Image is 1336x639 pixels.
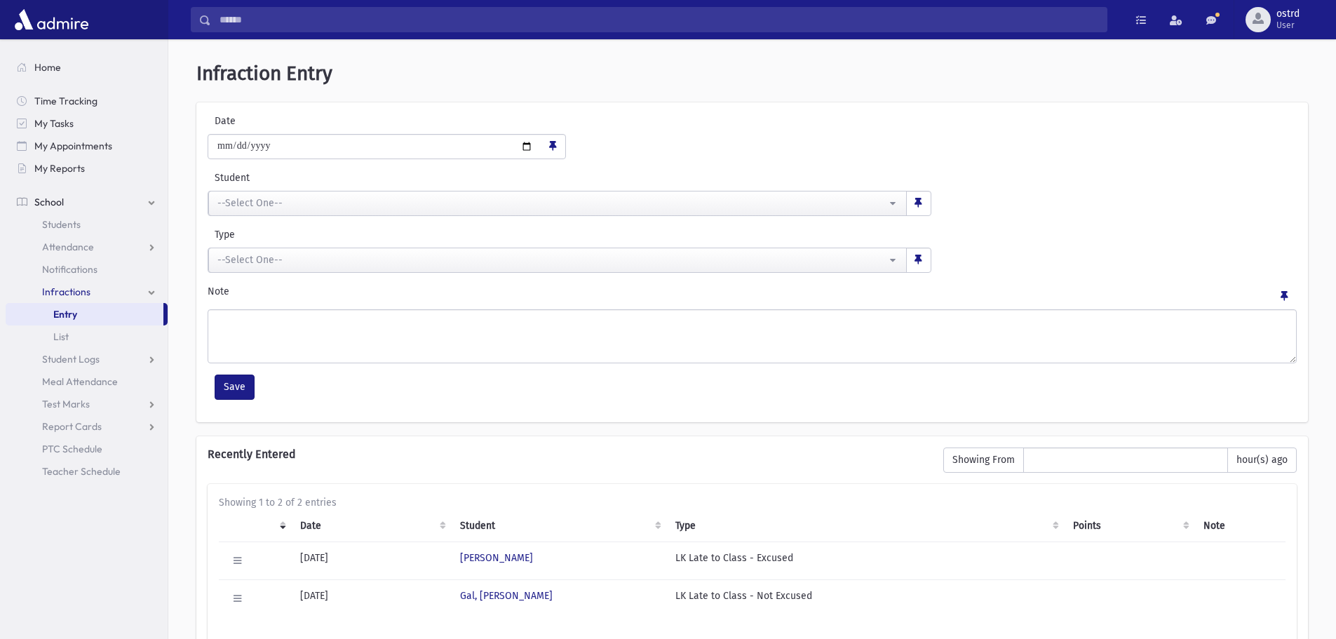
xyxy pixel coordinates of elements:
[292,510,452,542] th: Date: activate to sort column ascending
[42,263,97,276] span: Notifications
[34,140,112,152] span: My Appointments
[1227,448,1297,473] span: hour(s) ago
[6,281,168,303] a: Infractions
[42,465,121,478] span: Teacher Schedule
[667,510,1065,542] th: Type: activate to sort column ascending
[217,253,886,267] div: --Select One--
[34,162,85,175] span: My Reports
[215,375,255,400] button: Save
[6,348,168,370] a: Student Logs
[208,248,907,273] button: --Select One--
[196,62,332,85] span: Infraction Entry
[292,579,452,617] td: [DATE]
[42,443,102,455] span: PTC Schedule
[11,6,92,34] img: AdmirePro
[42,375,118,388] span: Meal Attendance
[42,398,90,410] span: Test Marks
[34,61,61,74] span: Home
[6,415,168,438] a: Report Cards
[53,308,77,321] span: Entry
[217,196,886,210] div: --Select One--
[42,241,94,253] span: Attendance
[6,393,168,415] a: Test Marks
[460,552,533,564] a: [PERSON_NAME]
[208,191,907,216] button: --Select One--
[208,448,929,461] h6: Recently Entered
[34,117,74,130] span: My Tasks
[6,303,163,325] a: Entry
[6,213,168,236] a: Students
[1276,8,1300,20] span: ostrd
[460,590,553,602] a: Gal, [PERSON_NAME]
[208,227,569,242] label: Type
[53,330,69,343] span: List
[6,112,168,135] a: My Tasks
[1195,510,1286,542] th: Note
[42,353,100,365] span: Student Logs
[6,370,168,393] a: Meal Attendance
[943,448,1024,473] span: Showing From
[6,325,168,348] a: List
[208,170,690,185] label: Student
[42,420,102,433] span: Report Cards
[667,579,1065,617] td: LK Late to Class - Not Excused
[6,191,168,213] a: School
[6,236,168,258] a: Attendance
[219,495,1286,510] div: Showing 1 to 2 of 2 entries
[452,510,667,542] th: Student: activate to sort column ascending
[208,284,229,304] label: Note
[667,542,1065,579] td: LK Late to Class - Excused
[42,285,90,298] span: Infractions
[292,542,452,579] td: [DATE]
[1276,20,1300,31] span: User
[42,218,81,231] span: Students
[6,157,168,180] a: My Reports
[6,258,168,281] a: Notifications
[34,196,64,208] span: School
[1065,510,1195,542] th: Points: activate to sort column ascending
[6,90,168,112] a: Time Tracking
[34,95,97,107] span: Time Tracking
[6,56,168,79] a: Home
[6,460,168,483] a: Teacher Schedule
[211,7,1107,32] input: Search
[6,135,168,157] a: My Appointments
[6,438,168,460] a: PTC Schedule
[208,114,327,128] label: Date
